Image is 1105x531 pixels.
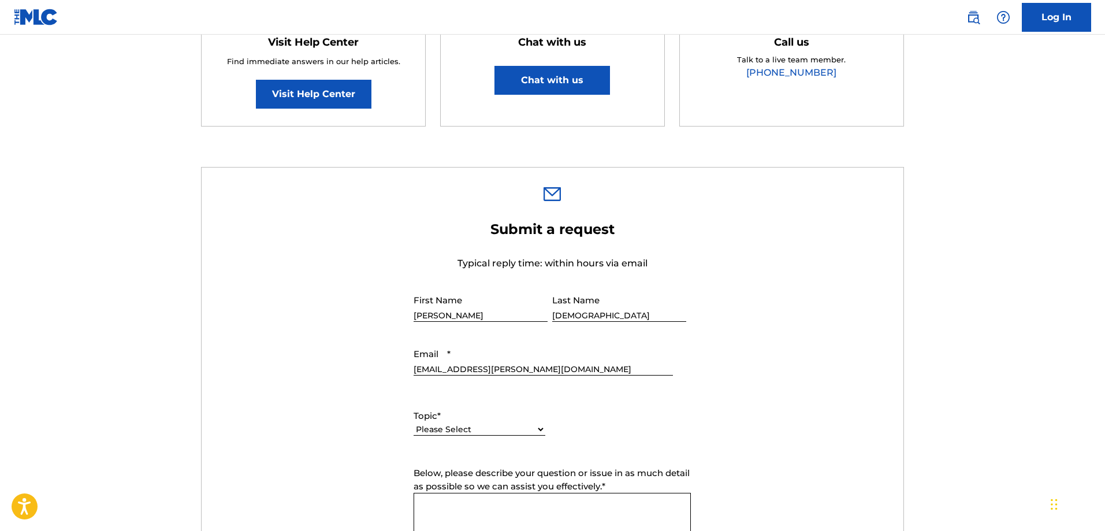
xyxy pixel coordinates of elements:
img: search [966,10,980,24]
div: Drag [1051,487,1058,522]
iframe: Chat Widget [846,66,1105,531]
h5: Chat with us [518,36,586,49]
img: MLC Logo [14,9,58,25]
span: Below, please describe your question or issue in as much detail as possible so we can assist you ... [414,467,690,492]
span: Find immediate answers in our help articles. [227,57,400,66]
img: 0ff00501b51b535a1dc6.svg [544,187,561,201]
h2: Submit a request [414,221,691,238]
a: Log In [1022,3,1091,32]
button: Chat with us [494,66,610,95]
a: [PHONE_NUMBER] [746,67,836,78]
a: Public Search [962,6,985,29]
img: help [996,10,1010,24]
p: Talk to a live team member. [737,54,846,66]
h5: Visit Help Center [268,36,359,49]
span: Typical reply time: within hours via email [457,258,648,269]
span: Topic [414,410,437,421]
a: Visit Help Center [256,80,371,109]
h5: Call us [774,36,809,49]
div: Help [992,6,1015,29]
